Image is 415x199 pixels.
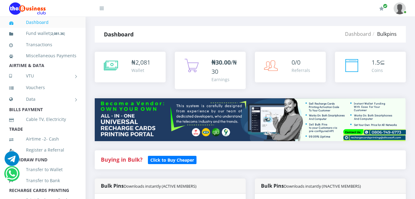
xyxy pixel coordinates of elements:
strong: Bulk Pins [261,182,361,189]
a: Dashboard [345,31,371,37]
a: 0/0 Referrals [255,52,326,82]
img: multitenant_rcp.png [95,98,406,141]
a: Cable TV, Electricity [9,112,76,126]
small: [ ] [50,31,65,36]
b: ₦30.00 [211,58,231,66]
strong: Bulk Pins [101,182,196,189]
a: Airtime -2- Cash [9,132,76,146]
a: Transfer to Wallet [9,163,76,177]
div: ⊆ [372,58,385,67]
span: 1.5 [372,58,380,66]
a: Miscellaneous Payments [9,49,76,63]
strong: Dashboard [104,31,134,38]
div: Wallet [131,67,150,73]
span: /₦30 [211,58,237,76]
a: ₦2,081 Wallet [95,52,166,82]
a: Chat for support [5,156,19,166]
a: Fund wallet[2,081.36] [9,26,76,41]
span: 0/0 [292,58,300,66]
a: Click to Buy Cheaper [148,156,196,163]
b: 2,081.36 [51,31,64,36]
span: 2,081 [135,58,150,66]
a: Data [9,92,76,107]
span: Renew/Upgrade Subscription [383,4,387,8]
img: User [394,2,406,14]
a: ₦30.00/₦30 Earnings [175,52,246,89]
div: Earnings [211,76,240,83]
div: ₦ [131,58,150,67]
div: Referrals [292,67,310,73]
a: Dashboard [9,15,76,29]
a: Transactions [9,38,76,52]
i: Renew/Upgrade Subscription [379,6,384,11]
li: Bulkpins [371,30,397,38]
b: Click to Buy Cheaper [150,157,194,163]
small: Downloads instantly (ACTIVE MEMBERS) [124,183,196,189]
a: VTU [9,68,76,84]
a: Transfer to Bank [9,174,76,188]
div: Coins [372,67,385,73]
a: Vouchers [9,81,76,95]
img: Logo [9,2,46,15]
strong: Buying in Bulk? [101,156,142,163]
a: Chat for support [6,171,18,181]
small: Downloads instantly (INACTIVE MEMBERS) [284,183,361,189]
a: Register a Referral [9,143,76,157]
